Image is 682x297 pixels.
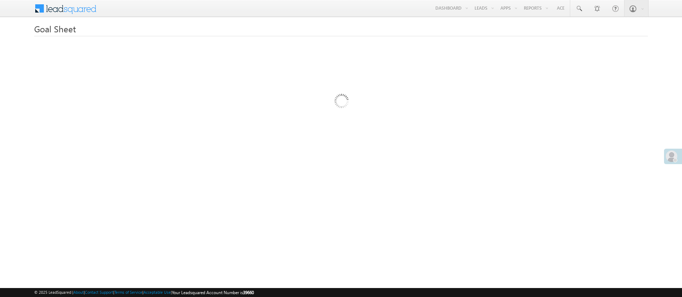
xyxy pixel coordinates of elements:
[143,290,171,294] a: Acceptable Use
[73,290,84,294] a: About
[114,290,142,294] a: Terms of Service
[172,290,254,295] span: Your Leadsquared Account Number is
[85,290,113,294] a: Contact Support
[34,23,76,34] span: Goal Sheet
[243,290,254,295] span: 39660
[304,65,378,139] img: Loading...
[34,289,254,296] span: © 2025 LeadSquared | | | | |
